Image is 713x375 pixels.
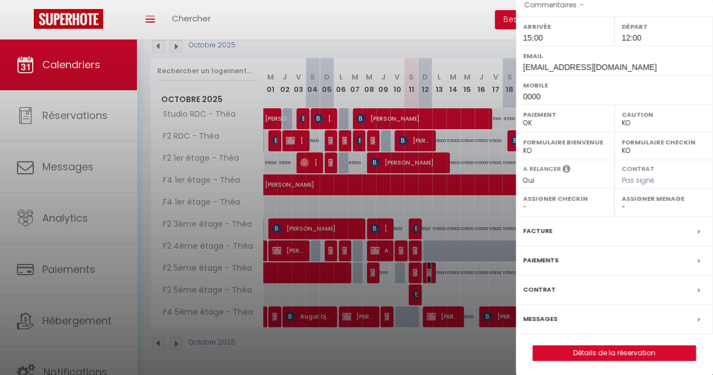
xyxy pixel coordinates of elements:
span: 15:00 [523,33,543,42]
label: Formulaire Bienvenue [523,136,607,148]
button: Détails de la réservation [533,345,696,361]
label: Formulaire Checkin [622,136,706,148]
label: Arrivée [523,21,607,32]
label: A relancer [523,164,561,174]
label: Mobile [523,80,706,91]
label: Paiement [523,109,607,120]
label: Paiements [523,254,559,266]
label: Assigner Menage [622,193,706,204]
label: Caution [622,109,706,120]
span: Pas signé [622,175,654,185]
label: Email [523,50,706,61]
label: Facture [523,225,552,237]
span: 0000 [523,92,541,101]
span: 12:00 [622,33,641,42]
label: Départ [622,21,706,32]
label: Assigner Checkin [523,193,607,204]
label: Contrat [622,164,654,171]
i: Sélectionner OUI si vous souhaiter envoyer les séquences de messages post-checkout [563,164,570,177]
label: Messages [523,313,557,325]
label: Contrat [523,284,556,295]
a: Détails de la réservation [533,346,696,360]
span: [EMAIL_ADDRESS][DOMAIN_NAME] [523,63,657,72]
